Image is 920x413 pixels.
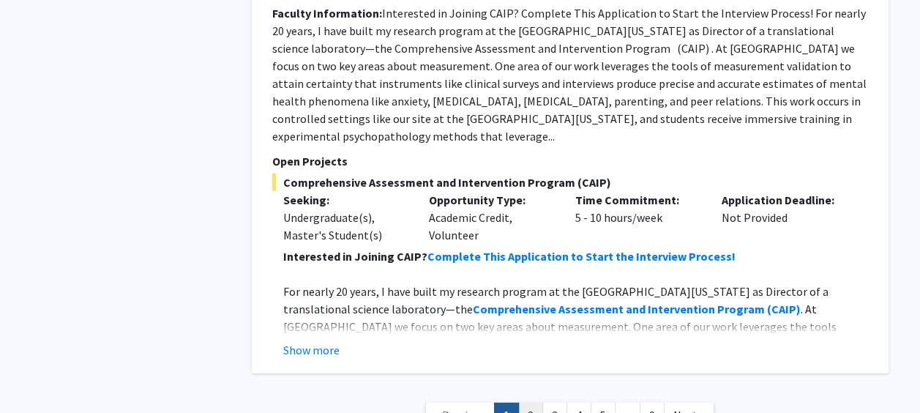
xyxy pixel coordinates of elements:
p: Seeking: [283,191,408,209]
p: Application Deadline: [722,191,846,209]
fg-read-more: Interested in Joining CAIP? Complete This Application to Start the Interview Process! For nearly ... [272,6,867,144]
p: Opportunity Type: [429,191,553,209]
a: Comprehensive Assessment and Intervention Program (CAIP) [473,302,801,316]
p: Time Commitment: [575,191,700,209]
strong: Interested in Joining CAIP? [283,249,427,264]
b: Faculty Information: [272,6,382,21]
button: Show more [283,341,340,359]
a: Complete This Application to Start the Interview Process! [427,249,736,264]
span: Comprehensive Assessment and Intervention Program (CAIP) [272,174,868,191]
iframe: Chat [11,347,62,402]
div: Undergraduate(s), Master's Student(s) [283,209,408,244]
p: Open Projects [272,152,868,170]
strong: (CAIP) [767,302,801,316]
div: Academic Credit, Volunteer [418,191,564,244]
div: 5 - 10 hours/week [564,191,711,244]
strong: Comprehensive Assessment and Intervention Program [473,302,765,316]
div: Not Provided [711,191,857,244]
